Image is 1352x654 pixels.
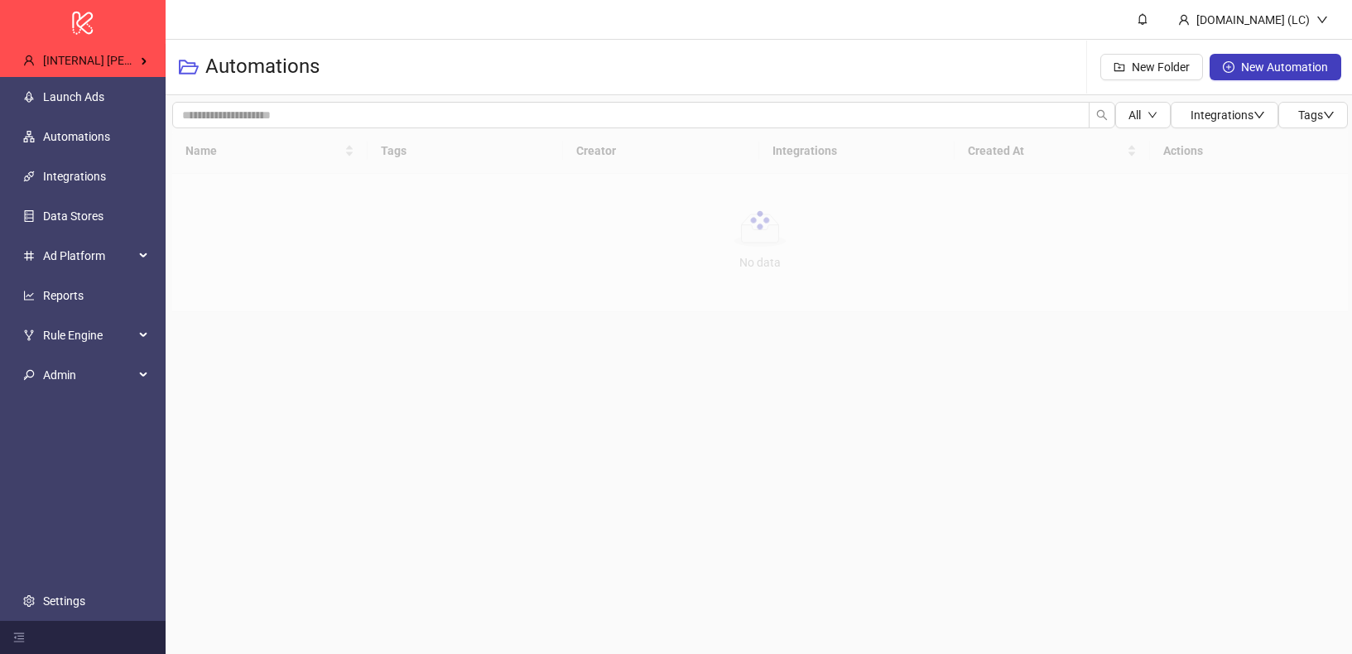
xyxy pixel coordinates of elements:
span: [INTERNAL] [PERSON_NAME] Kitchn [43,54,231,67]
span: number [23,250,35,262]
h3: Automations [205,54,320,80]
span: search [1096,109,1108,121]
span: fork [23,329,35,341]
span: Tags [1298,108,1335,122]
button: Alldown [1115,102,1171,128]
div: [DOMAIN_NAME] (LC) [1190,11,1316,29]
span: folder-open [179,57,199,77]
span: user [23,55,35,66]
span: down [1148,110,1157,120]
span: folder-add [1114,61,1125,73]
span: New Folder [1132,60,1190,74]
span: down [1323,109,1335,121]
span: key [23,369,35,381]
span: All [1128,108,1141,122]
button: Tagsdown [1278,102,1348,128]
span: bell [1137,13,1148,25]
span: plus-circle [1223,61,1234,73]
button: Integrationsdown [1171,102,1278,128]
button: New Automation [1210,54,1341,80]
span: Rule Engine [43,319,134,352]
span: Admin [43,358,134,392]
a: Settings [43,594,85,608]
a: Automations [43,130,110,143]
span: Integrations [1191,108,1265,122]
span: Ad Platform [43,239,134,272]
span: New Automation [1241,60,1328,74]
a: Launch Ads [43,90,104,103]
span: menu-fold [13,632,25,643]
button: New Folder [1100,54,1203,80]
span: down [1253,109,1265,121]
span: user [1178,14,1190,26]
a: Data Stores [43,209,103,223]
a: Integrations [43,170,106,183]
span: down [1316,14,1328,26]
a: Reports [43,289,84,302]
